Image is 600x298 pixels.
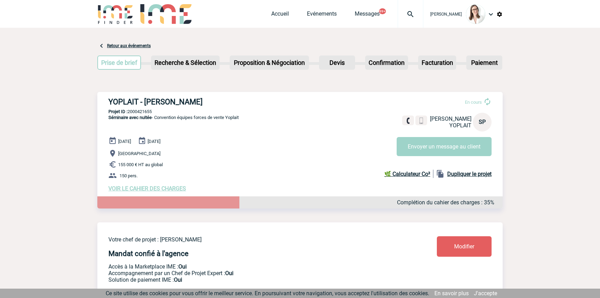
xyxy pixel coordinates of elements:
[449,122,471,129] span: YOPLAIT
[397,137,492,156] button: Envoyer un message au client
[118,151,160,156] span: [GEOGRAPHIC_DATA]
[434,290,469,297] a: En savoir plus
[384,170,433,178] a: 🌿 Calculateur Co²
[366,56,407,69] p: Confirmation
[108,115,152,120] span: Séminaire avec nuitée
[271,10,289,20] a: Accueil
[466,5,485,24] img: 122719-0.jpg
[97,4,133,24] img: IME-Finder
[108,249,188,258] h4: Mandat confié à l'agence
[120,173,138,178] span: 150 pers.
[106,290,429,297] span: Ce site utilise des cookies pour vous offrir le meilleur service. En poursuivant votre navigation...
[430,116,471,122] span: [PERSON_NAME]
[108,263,396,270] p: Accès à la Marketplace IME :
[108,97,316,106] h3: YOPLAIT - [PERSON_NAME]
[320,56,354,69] p: Devis
[418,118,424,124] img: portable.png
[465,100,482,105] span: En cours
[118,139,131,144] span: [DATE]
[108,270,396,276] p: Prestation payante
[419,56,456,69] p: Facturation
[225,270,233,276] b: Oui
[174,276,182,283] b: Oui
[107,43,151,48] a: Retour aux événements
[108,185,186,192] a: VOIR LE CAHIER DES CHARGES
[479,119,486,125] span: SP
[447,171,492,177] b: Dupliquer le projet
[467,56,502,69] p: Paiement
[108,236,396,243] p: Votre chef de projet : [PERSON_NAME]
[178,263,187,270] b: Oui
[152,56,219,69] p: Recherche & Sélection
[97,109,503,114] p: 2000421655
[405,118,411,124] img: fixe.png
[108,276,396,283] p: Conformité aux process achat client, Prise en charge de la facturation, Mutualisation de plusieur...
[148,139,160,144] span: [DATE]
[230,56,308,69] p: Proposition & Négociation
[454,243,474,250] span: Modifier
[379,8,386,14] button: 99+
[430,12,462,17] span: [PERSON_NAME]
[355,10,380,20] a: Messages
[98,56,140,69] p: Prise de brief
[108,109,127,114] b: Projet ID :
[474,290,497,297] a: J'accepte
[108,115,239,120] span: - Convention équipes forces de vente Yoplait
[307,10,337,20] a: Evénements
[118,162,163,167] span: 155 000 € HT au global
[384,171,430,177] b: 🌿 Calculateur Co²
[436,170,444,178] img: file_copy-black-24dp.png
